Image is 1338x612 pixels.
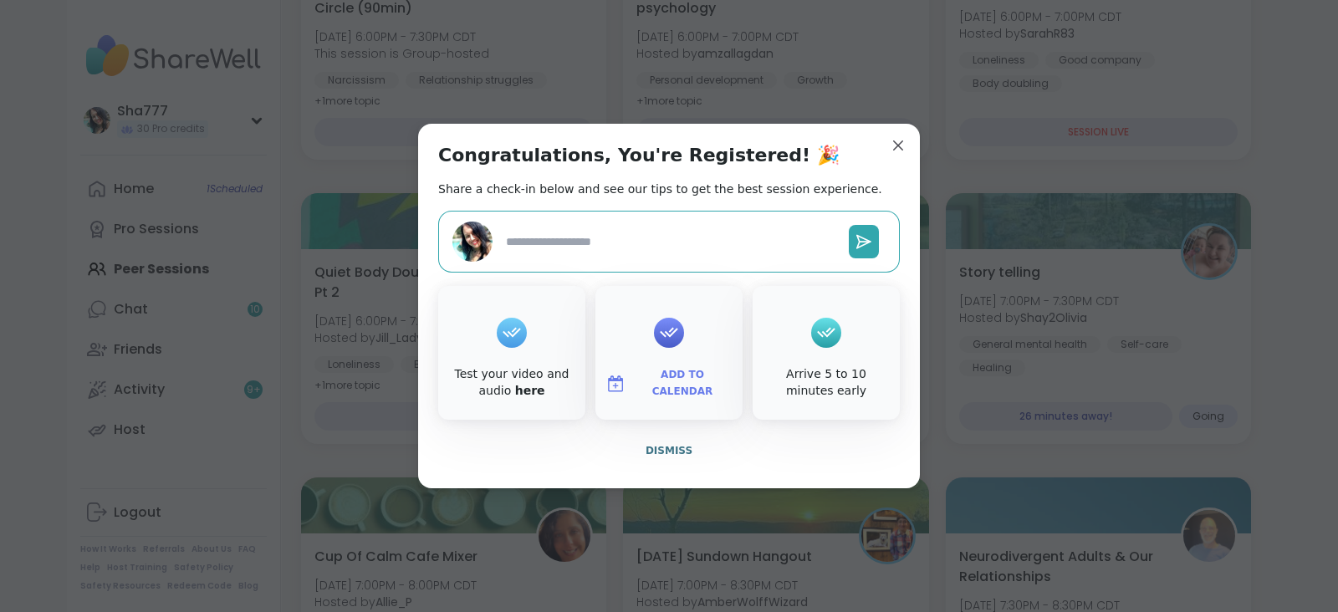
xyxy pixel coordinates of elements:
a: here [515,384,545,397]
h1: Congratulations, You're Registered! 🎉 [438,144,840,167]
button: Add to Calendar [599,366,739,401]
span: Add to Calendar [632,367,733,400]
img: ShareWell Logomark [605,374,626,394]
div: Test your video and audio [442,366,582,399]
img: Sha777 [452,222,493,262]
span: Dismiss [646,445,692,456]
button: Dismiss [438,433,900,468]
h2: Share a check-in below and see our tips to get the best session experience. [438,181,882,197]
div: Arrive 5 to 10 minutes early [756,366,896,399]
